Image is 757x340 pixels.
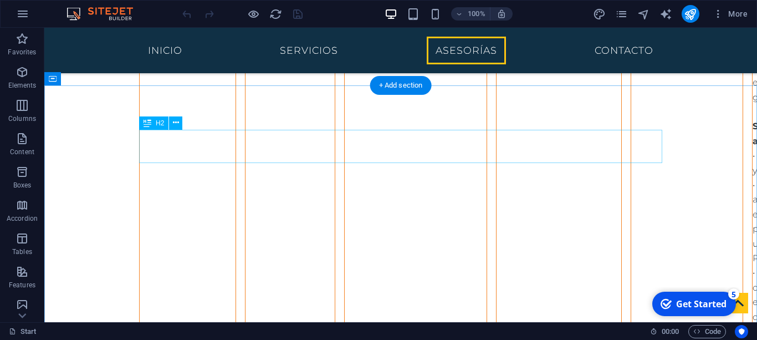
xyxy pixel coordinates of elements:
div: 5 [82,1,93,12]
div: Get Started [30,11,80,23]
button: publish [682,5,699,23]
h6: Session time [650,325,679,338]
p: Elements [8,81,37,90]
p: Accordion [7,214,38,223]
a: Click to cancel selection. Double-click to open Pages [9,325,37,338]
i: Publish [684,8,697,21]
button: Code [688,325,726,338]
button: pages [615,7,628,21]
img: Editor Logo [64,7,147,21]
button: More [708,5,752,23]
i: Navigator [637,8,650,21]
button: 100% [451,7,490,21]
p: Favorites [8,48,36,57]
span: 00 00 [662,325,679,338]
div: + Add section [370,76,432,95]
p: Features [9,281,35,290]
span: : [669,327,671,336]
i: On resize automatically adjust zoom level to fit chosen device. [497,9,507,19]
h6: 100% [468,7,485,21]
p: Content [10,148,34,156]
button: Usercentrics [735,325,748,338]
i: Design (Ctrl+Alt+Y) [593,8,606,21]
button: reload [269,7,282,21]
div: Get Started 5 items remaining, 0% complete [6,4,90,29]
p: Tables [12,247,32,256]
button: navigator [637,7,651,21]
i: Reload page [269,8,282,21]
span: More [713,8,748,19]
p: Boxes [13,181,32,190]
p: Columns [8,114,36,123]
button: Click here to leave preview mode and continue editing [247,7,260,21]
i: AI Writer [659,8,672,21]
i: Pages (Ctrl+Alt+S) [615,8,628,21]
span: H2 [156,120,164,126]
span: Code [693,325,721,338]
button: design [593,7,606,21]
button: text_generator [659,7,673,21]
